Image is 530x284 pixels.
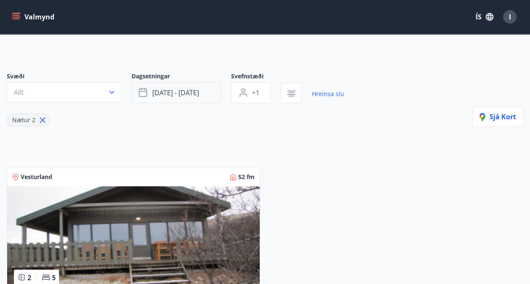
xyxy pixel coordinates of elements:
[7,82,121,102] button: Allt
[479,112,516,121] span: Sjá kort
[21,173,52,181] span: Vesturland
[27,273,31,282] span: 2
[472,107,523,127] button: Sjá kort
[7,113,50,127] div: Nætur 2
[312,85,344,103] a: Hreinsa síu
[500,7,520,27] button: I
[132,82,221,103] button: [DATE] - [DATE]
[509,12,511,21] span: I
[471,9,498,24] button: ÍS
[14,88,24,97] span: Allt
[231,82,271,103] button: +1
[10,9,58,24] button: menu
[7,72,132,82] span: Svæði
[231,72,281,82] span: Svefnstæði
[252,88,259,97] span: +1
[52,273,56,282] span: 5
[152,88,199,97] span: [DATE] - [DATE]
[132,72,231,82] span: Dagsetningar
[12,116,35,124] span: Nætur 2
[238,173,255,181] span: 52 fm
